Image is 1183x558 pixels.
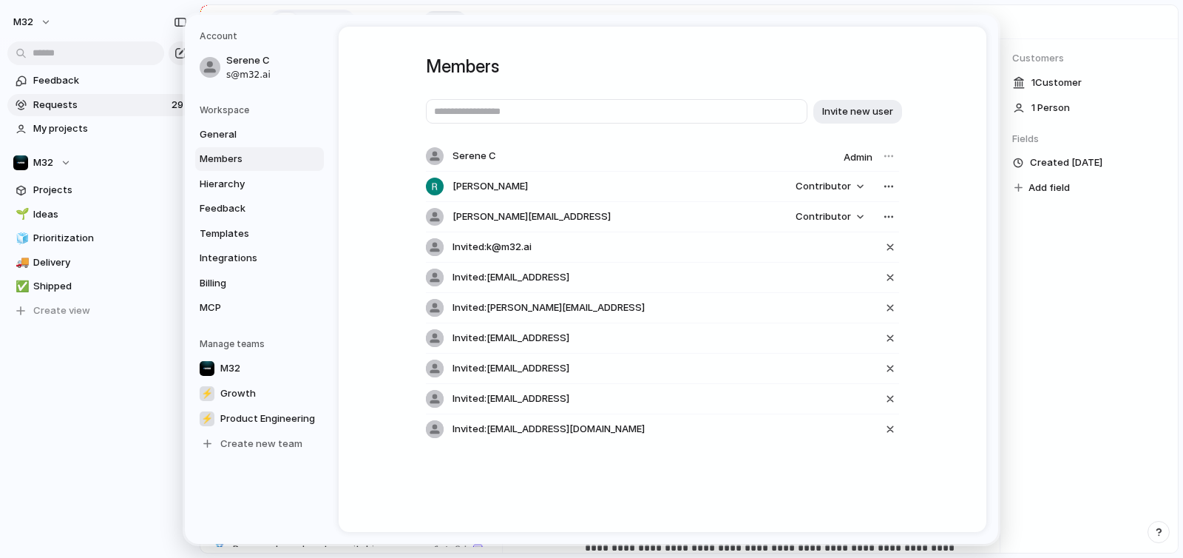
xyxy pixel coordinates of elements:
a: ⚡Growth [195,381,324,405]
span: Feedback [200,201,294,216]
button: Invite new user [813,99,902,123]
span: Serene C [226,53,321,68]
span: Hierarchy [200,176,294,191]
div: ⚡ [200,386,214,400]
a: Create new team [195,431,324,455]
a: General [195,122,324,146]
a: Integrations [195,246,324,270]
span: Templates [200,226,294,241]
a: Serene Cs@m32.ai [195,49,324,86]
span: Create new team [220,436,302,451]
span: Invited: [EMAIL_ADDRESS] [452,391,569,406]
span: Billing [200,275,294,290]
span: Contributor [796,179,851,194]
span: Invited: [EMAIL_ADDRESS][DOMAIN_NAME] [452,422,645,437]
div: ⚡ [200,411,214,426]
a: Templates [195,221,324,245]
span: Product Engineering [220,411,315,426]
span: Growth [220,386,256,400]
span: s@m32.ai [226,67,321,81]
span: Serene C [452,149,496,164]
span: [PERSON_NAME][EMAIL_ADDRESS] [452,209,611,224]
h5: Account [200,30,324,43]
a: Hierarchy [195,172,324,195]
span: Invited: [EMAIL_ADDRESS] [452,270,569,285]
a: MCP [195,296,324,320]
a: M32 [195,356,324,380]
span: Admin [844,151,872,163]
span: M32 [220,360,240,375]
span: Invited: [EMAIL_ADDRESS] [452,361,569,376]
h1: Members [426,53,899,80]
a: Feedback [195,197,324,221]
span: Invite new user [822,104,893,118]
h5: Workspace [200,103,324,116]
button: Contributor [787,176,872,197]
span: Members [200,152,294,167]
span: MCP [200,300,294,315]
h5: Manage teams [200,337,324,350]
span: General [200,127,294,141]
span: Integrations [200,251,294,266]
a: Billing [195,271,324,295]
span: [PERSON_NAME] [452,179,528,194]
button: Contributor [787,206,872,227]
a: Members [195,147,324,171]
a: ⚡Product Engineering [195,406,324,430]
span: Invited: [PERSON_NAME][EMAIL_ADDRESS] [452,300,645,315]
span: Invited: k@m32.ai [452,240,532,255]
span: Contributor [796,209,851,224]
span: Invited: [EMAIL_ADDRESS] [452,331,569,346]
